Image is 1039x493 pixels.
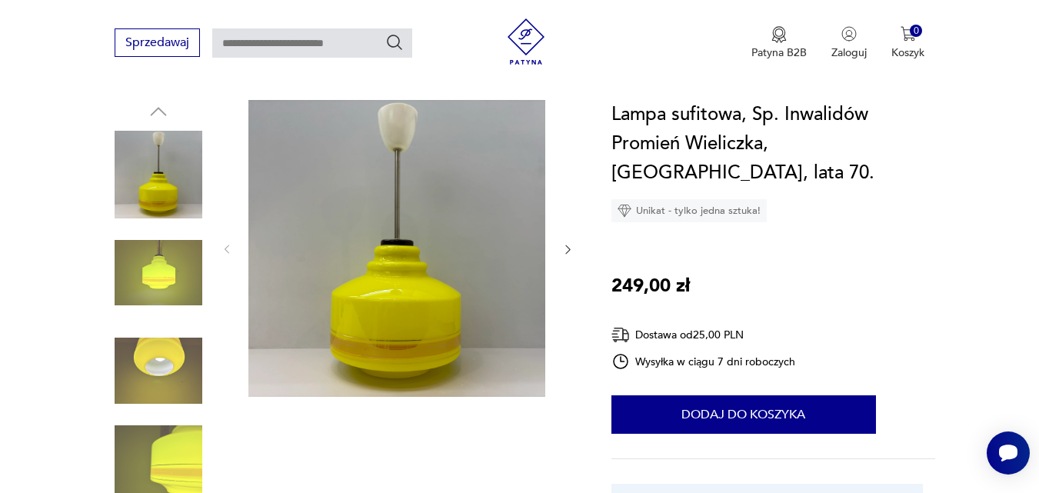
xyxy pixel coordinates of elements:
[115,327,202,415] img: Zdjęcie produktu Lampa sufitowa, Sp. Inwalidów Promień Wieliczka, Polska, lata 70.
[841,26,857,42] img: Ikonka użytkownika
[910,25,923,38] div: 0
[611,271,690,301] p: 249,00 zł
[115,229,202,317] img: Zdjęcie produktu Lampa sufitowa, Sp. Inwalidów Promień Wieliczka, Polska, lata 70.
[115,131,202,218] img: Zdjęcie produktu Lampa sufitowa, Sp. Inwalidów Promień Wieliczka, Polska, lata 70.
[751,45,807,60] p: Patyna B2B
[611,325,796,345] div: Dostawa od 25,00 PLN
[611,100,936,188] h1: Lampa sufitowa, Sp. Inwalidów Promień Wieliczka, [GEOGRAPHIC_DATA], lata 70.
[385,33,404,52] button: Szukaj
[618,204,631,218] img: Ikona diamentu
[987,431,1030,475] iframe: Smartsupp widget button
[891,45,924,60] p: Koszyk
[831,45,867,60] p: Zaloguj
[611,199,767,222] div: Unikat - tylko jedna sztuka!
[611,395,876,434] button: Dodaj do koszyka
[891,26,924,60] button: 0Koszyk
[611,352,796,371] div: Wysyłka w ciągu 7 dni roboczych
[751,26,807,60] button: Patyna B2B
[751,26,807,60] a: Ikona medaluPatyna B2B
[901,26,916,42] img: Ikona koszyka
[771,26,787,43] img: Ikona medalu
[115,38,200,49] a: Sprzedawaj
[115,28,200,57] button: Sprzedawaj
[503,18,549,65] img: Patyna - sklep z meblami i dekoracjami vintage
[248,100,545,397] img: Zdjęcie produktu Lampa sufitowa, Sp. Inwalidów Promień Wieliczka, Polska, lata 70.
[611,325,630,345] img: Ikona dostawy
[831,26,867,60] button: Zaloguj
